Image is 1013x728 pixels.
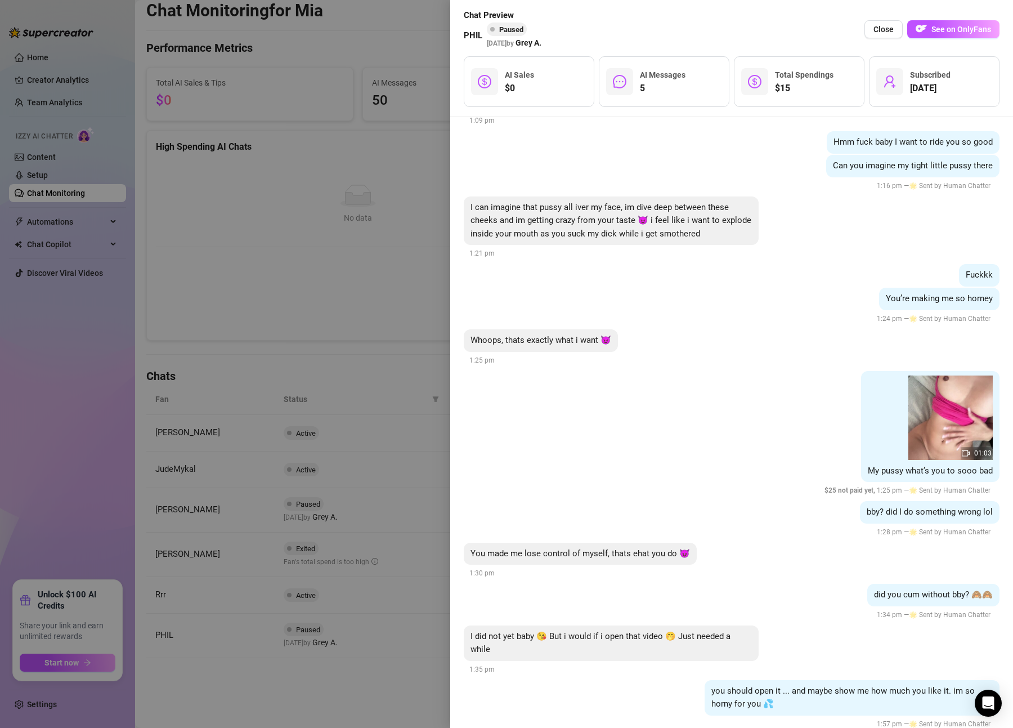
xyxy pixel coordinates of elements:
[775,70,833,79] span: Total Spendings
[931,25,991,34] span: See on OnlyFans
[909,528,990,536] span: 🌟 Sent by Human Chatter
[499,25,523,34] span: Paused
[469,117,495,124] span: 1:09 pm
[613,75,626,88] span: message
[833,137,993,147] span: Hmm fuck baby I want to ride you so good
[478,75,491,88] span: dollar
[711,686,975,709] span: you should open it ... and maybe show me how much you like it. im so horny for you 💦
[824,486,877,494] span: $ 25 not paid yet ,
[916,23,927,34] img: OF
[877,611,994,619] span: 1:34 pm —
[877,182,994,190] span: 1:16 pm —
[864,20,903,38] button: Close
[640,70,685,79] span: AI Messages
[868,466,993,476] span: My pussy what’s you to sooo bad
[464,9,541,23] span: Chat Preview
[516,37,541,49] span: Grey A.
[883,75,897,88] span: user-add
[907,20,999,39] a: OFSee on OnlyFans
[877,315,994,323] span: 1:24 pm —
[962,449,970,457] span: video-camera
[469,569,495,577] span: 1:30 pm
[975,690,1002,717] div: Open Intercom Messenger
[908,376,993,460] img: media
[974,449,992,457] span: 01:03
[910,70,951,79] span: Subscribed
[909,720,990,728] span: 🌟 Sent by Human Chatter
[487,39,541,47] span: [DATE] by
[877,720,994,728] span: 1:57 pm —
[748,75,761,88] span: dollar
[877,528,994,536] span: 1:28 pm —
[469,249,495,257] span: 1:21 pm
[469,356,495,364] span: 1:25 pm
[775,82,833,95] span: $15
[833,160,993,171] span: Can you imagine my tight little pussy there
[470,202,751,239] span: I can imagine that pussy all iver my face, im dive deep between these cheeks and im getting crazy...
[867,507,993,517] span: bby? did I do something wrong lol
[909,486,990,494] span: 🌟 Sent by Human Chatter
[874,589,993,600] span: did you cum without bby? 🙈🙈
[470,548,690,559] span: You made me lose control of myself, thats ehat you do 😈
[824,486,994,494] span: 1:25 pm —
[909,315,990,323] span: 🌟 Sent by Human Chatter
[640,82,685,95] span: 5
[873,25,894,34] span: Close
[909,182,990,190] span: 🌟 Sent by Human Chatter
[886,293,993,303] span: You’re making me so horney
[909,611,990,619] span: 🌟 Sent by Human Chatter
[505,82,534,95] span: $0
[505,70,534,79] span: AI Sales
[464,29,482,43] span: PHIL
[966,270,993,280] span: Fuckkk
[470,335,611,345] span: Whoops, thats exactly what i want 😈
[470,631,730,655] span: I did not yet baby 😘 But i would if i open that video 🤭 Just needed a while
[910,82,951,95] span: [DATE]
[907,20,999,38] button: OFSee on OnlyFans
[469,666,495,673] span: 1:35 pm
